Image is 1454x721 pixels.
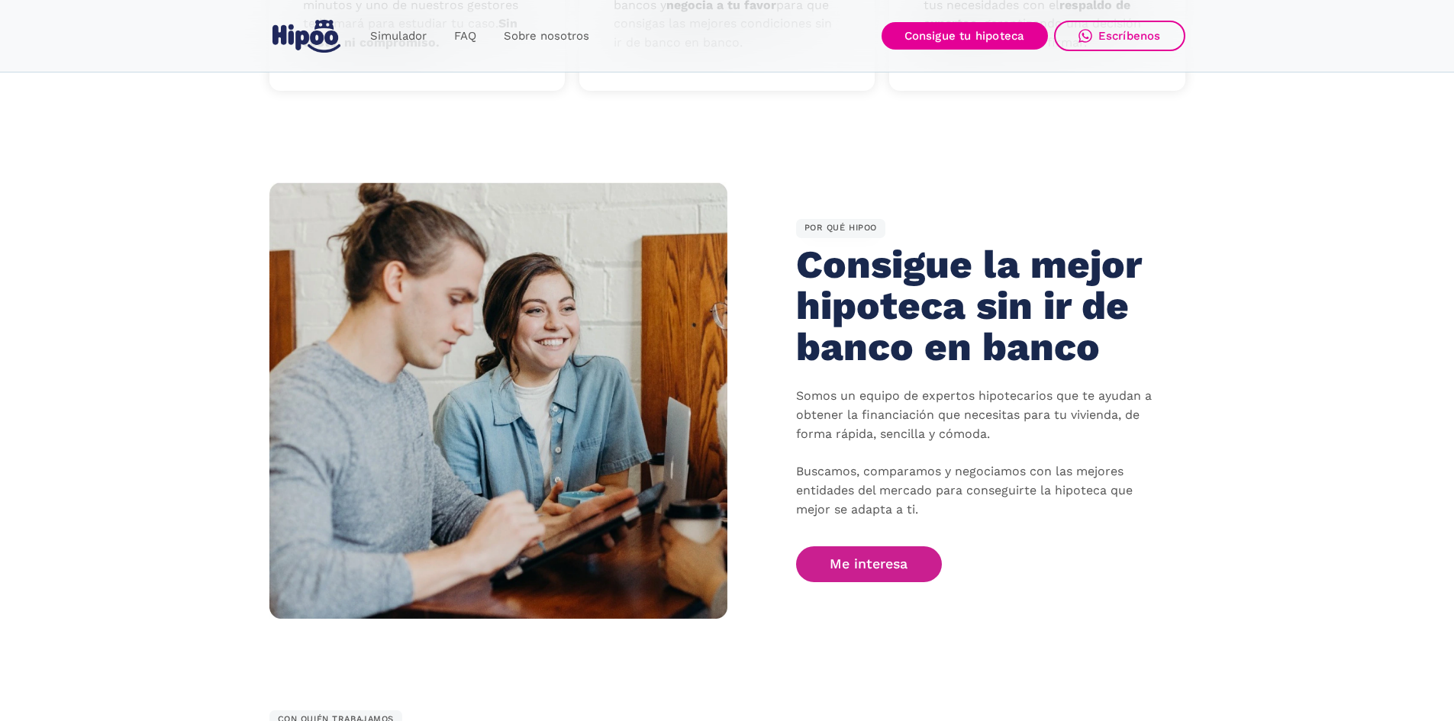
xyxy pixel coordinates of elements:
a: FAQ [440,21,490,51]
div: POR QUÉ HIPOO [796,219,886,239]
a: Consigue tu hipoteca [882,22,1048,50]
a: Escríbenos [1054,21,1185,51]
a: Sobre nosotros [490,21,603,51]
p: Somos un equipo de expertos hipotecarios que te ayudan a obtener la financiación que necesitas pa... [796,387,1162,520]
a: home [269,14,344,59]
h2: Consigue la mejor hipoteca sin ir de banco en banco [796,244,1148,367]
div: Escríbenos [1098,29,1161,43]
a: Me interesa [796,546,943,582]
a: Simulador [356,21,440,51]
